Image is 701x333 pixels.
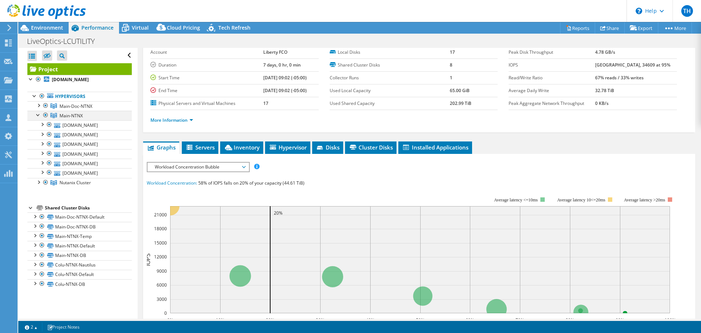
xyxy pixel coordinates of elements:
text: IOPS [144,253,152,266]
svg: \n [636,8,642,14]
label: Used Shared Capacity [330,100,450,107]
a: Main-Doc-NTNX-DB [27,222,132,231]
a: Main-NTNX-Temp [27,231,132,241]
a: Colu-NTNX-Default [27,270,132,279]
a: Main-NTNX-DB [27,251,132,260]
span: 58% of IOPS falls on 20% of your capacity (44.61 TiB) [198,180,304,186]
b: 67% reads / 33% writes [595,75,644,81]
text: 20% [266,317,275,323]
span: Cloud Pricing [167,24,200,31]
b: [DATE] 09:02 (-05:00) [263,87,307,94]
text: 21000 [154,212,167,218]
b: 65.00 GiB [450,87,470,94]
text: 40% [366,317,375,323]
b: 17 [263,100,268,106]
text: 0 [164,310,167,316]
text: 12000 [154,254,167,260]
span: Inventory [224,144,260,151]
label: Read/Write Ratio [509,74,595,82]
div: Shared Cluster Disks [45,204,132,212]
span: Main-NTNX [60,113,83,119]
text: 30% [316,317,325,323]
b: 32.78 TiB [595,87,614,94]
a: Hypervisors [27,92,132,101]
text: 50% [416,317,425,323]
a: Share [595,22,625,34]
label: Peak Aggregate Network Throughput [509,100,595,107]
a: [DOMAIN_NAME] [27,75,132,84]
span: Performance [81,24,114,31]
a: Colu-NTNX-DB [27,279,132,289]
b: [GEOGRAPHIC_DATA], 34609 at 95% [595,62,670,68]
span: Tech Refresh [218,24,250,31]
span: Hypervisor [269,144,307,151]
a: More Information [150,117,193,123]
span: TH [681,5,693,17]
text: 3000 [157,296,167,302]
b: Liberty FCO [263,49,287,55]
a: [DOMAIN_NAME] [27,159,132,168]
text: 100% [664,317,676,323]
span: Cluster Disks [349,144,393,151]
a: Reports [560,22,595,34]
label: Physical Servers and Virtual Machines [150,100,263,107]
label: Peak Disk Throughput [509,49,595,56]
b: 1 [450,75,452,81]
b: 7 days, 0 hr, 0 min [263,62,301,68]
text: Average latency >20ms [624,197,665,203]
a: Main-Doc-NTNX [27,101,132,111]
a: Colu-NTNX-Nautilus [27,260,132,270]
span: Servers [185,144,215,151]
text: 60% [466,317,474,323]
a: [DOMAIN_NAME] [27,149,132,159]
span: Disks [316,144,340,151]
label: Local Disks [330,49,450,56]
label: IOPS [509,61,595,69]
b: 8 [450,62,452,68]
label: Used Local Capacity [330,87,450,94]
label: Start Time [150,74,263,82]
tspan: Average latency <=10ms [494,197,538,203]
a: [DOMAIN_NAME] [27,130,132,140]
b: [DATE] 09:02 (-05:00) [263,75,307,81]
text: 20% [274,210,283,216]
b: 202.99 TiB [450,100,471,106]
h1: LiveOptics-LCUTILITY [24,37,106,45]
span: Virtual [132,24,149,31]
a: Nutanix Cluster [27,178,132,188]
a: Main-Doc-NTNX-Default [27,212,132,222]
span: Nutanix Cluster [60,179,91,186]
b: [DOMAIN_NAME] [52,76,89,83]
label: Duration [150,61,263,69]
text: 9000 [157,268,167,274]
span: Graphs [147,144,176,151]
label: Account [150,49,263,56]
text: 80% [566,317,574,323]
text: 90% [616,317,624,323]
text: 70% [516,317,524,323]
b: 17 [450,49,455,55]
a: More [658,22,692,34]
label: Collector Runs [330,74,450,82]
a: [DOMAIN_NAME] [27,140,132,149]
a: Main-NTNX [27,111,132,120]
label: Shared Cluster Disks [330,61,450,69]
b: 0 KB/s [595,100,609,106]
a: Project Notes [42,322,85,332]
a: [DOMAIN_NAME] [27,120,132,130]
b: 4.78 GB/s [595,49,615,55]
text: 10% [216,317,225,323]
tspan: Average latency 10<=20ms [557,197,605,203]
a: Export [624,22,658,34]
text: 6000 [157,282,167,288]
span: Installed Applications [402,144,468,151]
text: 18000 [154,226,167,232]
a: [DOMAIN_NAME] [27,168,132,178]
a: Project [27,63,132,75]
span: Workload Concentration: [147,180,197,186]
a: 2 [20,322,42,332]
a: Main-NTNX-Default [27,241,132,250]
label: Average Daily Write [509,87,595,94]
span: Main-Doc-NTNX [60,103,92,109]
label: End Time [150,87,263,94]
